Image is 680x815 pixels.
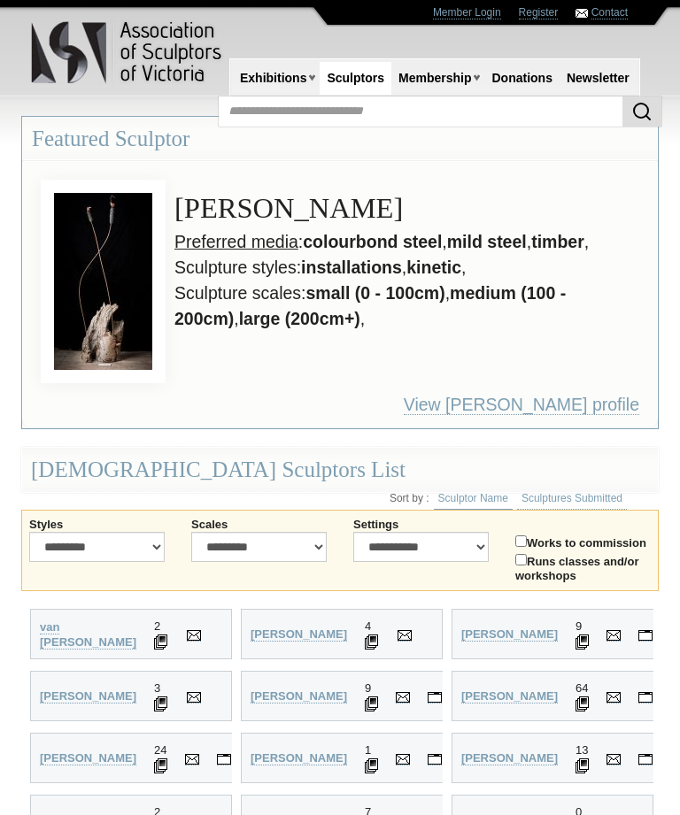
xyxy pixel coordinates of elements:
strong: [PERSON_NAME] [251,627,347,641]
a: Visit Nicole Allen's personal website [428,689,442,704]
li: : , , , [67,229,648,255]
img: Visit Joseph Apollonio's personal website [638,754,653,765]
a: Visit Anne Anderson's personal website [638,689,653,704]
img: Send Email to Ronald Ahl [607,630,621,641]
img: Send Email to Wilani van Wyk-Smit [187,630,201,641]
a: Exhibitions [233,62,313,95]
strong: kinetic [406,258,461,277]
strong: [PERSON_NAME] [461,751,558,765]
a: [PERSON_NAME] [251,627,347,642]
li: Sculpture scales: , , , [67,281,648,333]
strong: [PERSON_NAME] [461,627,558,641]
span: 4 [365,619,371,633]
strong: colourbond steel [303,232,442,251]
a: Visit Chris Anderson's personal website [217,751,231,765]
a: van [PERSON_NAME] [40,620,136,650]
h3: [PERSON_NAME] [67,188,648,229]
span: 13 [576,743,588,757]
a: Visit Tracy Joy Andrews's personal website [428,751,442,765]
a: [PERSON_NAME] [461,627,558,642]
img: 1 Sculptures displayed for Tracy Joy Andrews [365,758,378,773]
img: Visit Nicole Allen's personal website [428,692,442,703]
a: [PERSON_NAME] [461,689,558,704]
img: logo.png [30,18,225,88]
strong: [PERSON_NAME] [461,689,558,703]
label: Runs classes and/or workshops [515,550,651,583]
a: [PERSON_NAME] [461,751,558,765]
img: 24 Sculptures displayed for Chris Anderson [154,758,167,773]
img: 9 Sculptures displayed for Ronald Ahl [576,634,589,650]
strong: [PERSON_NAME] [251,689,347,703]
img: Visit Ronald Ahl's personal website [638,630,653,641]
img: Send Email to Jane Alcorn [187,692,201,703]
img: 3 Sculptures displayed for Jane Alcorn [154,696,167,711]
label: Works to commission [515,532,651,550]
li: Sort by : [390,492,429,504]
img: Send Email to Nicole Allen [396,692,410,703]
img: Send Email to Joseph Apollonio [607,754,621,765]
a: View [PERSON_NAME] profile [404,395,639,415]
strong: small (0 - 100cm) [306,283,445,303]
img: Send Email to Michael Adeney [398,630,412,641]
img: Contact ASV [576,9,588,18]
img: Search [631,101,653,122]
a: Newsletter [560,62,637,95]
a: Member Login [433,6,501,19]
img: Visit Tracy Joy Andrews's personal website [428,754,442,765]
strong: timber [531,232,584,251]
span: 9 [576,619,582,633]
h3: Featured Sculptor [22,117,658,161]
label: Settings [353,518,489,532]
u: Preferred media [174,232,298,251]
a: Donations [484,62,559,95]
a: [PERSON_NAME] [251,689,347,704]
strong: [PERSON_NAME] [251,751,347,765]
img: 4 Sculptures displayed for Michael Adeney [365,634,378,650]
a: Sculptor Name [434,488,513,510]
label: Scales [191,518,327,532]
img: Send Email to Chris Anderson [185,754,199,765]
img: Send Email to Tracy Joy Andrews [396,754,410,765]
strong: installations [301,258,402,277]
span: 64 [576,681,588,695]
div: [DEMOGRAPHIC_DATA] Sculptors List [21,447,659,494]
span: 9 [365,681,371,695]
span: 24 [154,743,166,757]
a: Sculptors [320,62,391,95]
a: Membership [391,62,478,95]
img: Send Email to Anne Anderson [607,692,621,703]
img: 9 Sculptures displayed for Nicole Allen [365,696,378,711]
a: Visit Ronald Ahl's personal website [638,627,653,642]
strong: [PERSON_NAME] [40,689,136,703]
img: View Gavin Roberts by Yarra [41,180,166,383]
strong: [PERSON_NAME] [40,751,136,765]
img: 13 Sculptures displayed for Joseph Apollonio [576,758,589,773]
strong: van [PERSON_NAME] [40,620,136,649]
img: 64 Sculptures displayed for Anne Anderson [576,696,589,711]
a: [PERSON_NAME] [40,689,136,704]
a: Sculptures Submitted [517,488,627,510]
img: Visit Anne Anderson's personal website [638,692,653,703]
strong: mild steel [447,232,527,251]
strong: large (200cm+) [239,309,360,328]
span: 1 [365,743,371,757]
a: [PERSON_NAME] [40,751,136,765]
a: Register [519,6,559,19]
input: Runs classes and/or workshops [515,554,527,565]
a: Contact [591,6,628,19]
a: [PERSON_NAME] [251,751,347,765]
img: 2 Sculptures displayed for Wilani van Wyk-Smit [154,634,167,650]
img: Visit Chris Anderson's personal website [217,754,231,765]
a: Visit Joseph Apollonio's personal website [638,751,653,765]
label: Styles [29,518,165,532]
span: 3 [154,681,160,695]
span: 2 [154,619,160,633]
li: Sculpture styles: , , [67,255,648,281]
input: Works to commission [515,535,527,547]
